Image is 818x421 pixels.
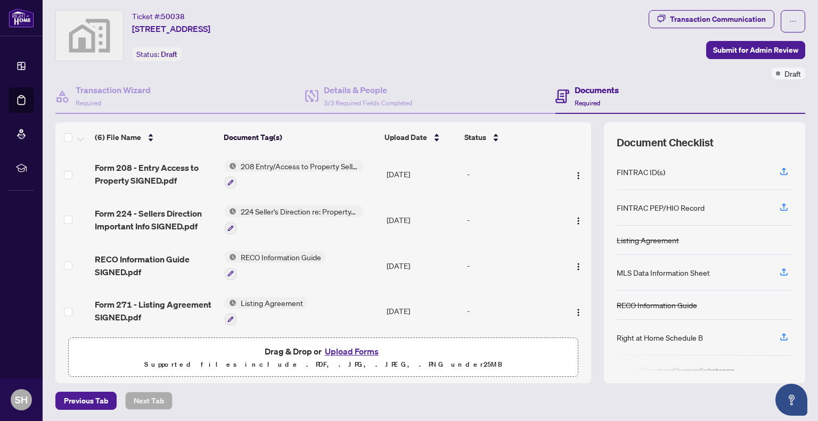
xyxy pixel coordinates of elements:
[225,297,307,326] button: Status IconListing Agreement
[574,217,583,225] img: Logo
[789,18,797,25] span: ellipsis
[570,302,587,319] button: Logo
[225,251,236,263] img: Status Icon
[69,338,578,377] span: Drag & Drop orUpload FormsSupported files include .PDF, .JPG, .JPEG, .PNG under25MB
[382,152,463,197] td: [DATE]
[382,288,463,334] td: [DATE]
[575,99,600,107] span: Required
[460,122,560,152] th: Status
[56,11,123,61] img: svg%3e
[95,253,216,278] span: RECO Information Guide SIGNED.pdf
[225,160,236,172] img: Status Icon
[574,171,583,180] img: Logo
[76,84,151,96] h4: Transaction Wizard
[161,12,185,21] span: 50038
[225,205,236,217] img: Status Icon
[382,197,463,243] td: [DATE]
[617,299,697,311] div: RECO Information Guide
[95,298,216,324] span: Form 271 - Listing Agreement SIGNED.pdf
[64,392,108,409] span: Previous Tab
[322,344,382,358] button: Upload Forms
[225,205,363,234] button: Status Icon224 Seller's Direction re: Property/Offers - Important Information for Seller Acknowle...
[617,234,679,246] div: Listing Agreement
[570,166,587,183] button: Logo
[617,166,665,178] div: FINTRAC ID(s)
[236,251,325,263] span: RECO Information Guide
[236,205,363,217] span: 224 Seller's Direction re: Property/Offers - Important Information for Seller Acknowledgement
[713,42,798,59] span: Submit for Admin Review
[570,211,587,228] button: Logo
[617,267,710,278] div: MLS Data Information Sheet
[95,207,216,233] span: Form 224 - Sellers Direction Important Info SIGNED.pdf
[467,260,559,271] div: -
[706,41,805,59] button: Submit for Admin Review
[91,122,219,152] th: (6) File Name
[132,10,185,22] div: Ticket #:
[575,84,619,96] h4: Documents
[574,262,583,271] img: Logo
[784,68,801,79] span: Draft
[649,10,774,28] button: Transaction Communication
[467,305,559,317] div: -
[55,392,117,410] button: Previous Tab
[132,22,210,35] span: [STREET_ADDRESS]
[236,160,363,172] span: 208 Entry/Access to Property Seller Acknowledgement
[265,344,382,358] span: Drag & Drop or
[15,392,28,407] span: SH
[225,251,325,280] button: Status IconRECO Information Guide
[385,131,427,143] span: Upload Date
[225,160,363,189] button: Status Icon208 Entry/Access to Property Seller Acknowledgement
[125,392,173,410] button: Next Tab
[380,122,460,152] th: Upload Date
[775,384,807,416] button: Open asap
[324,84,412,96] h4: Details & People
[574,308,583,317] img: Logo
[617,202,705,213] div: FINTRAC PEP/HIO Record
[324,99,412,107] span: 3/3 Required Fields Completed
[670,11,766,28] div: Transaction Communication
[382,243,463,288] td: [DATE]
[467,168,559,180] div: -
[467,214,559,226] div: -
[76,99,101,107] span: Required
[132,47,182,61] div: Status:
[225,297,236,309] img: Status Icon
[9,8,34,28] img: logo
[219,122,381,152] th: Document Tag(s)
[75,358,571,371] p: Supported files include .PDF, .JPG, .JPEG, .PNG under 25 MB
[617,135,714,150] span: Document Checklist
[617,332,703,343] div: Right at Home Schedule B
[95,131,141,143] span: (6) File Name
[236,297,307,309] span: Listing Agreement
[570,257,587,274] button: Logo
[464,131,486,143] span: Status
[95,161,216,187] span: Form 208 - Entry Access to Property SIGNED.pdf
[161,49,177,59] span: Draft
